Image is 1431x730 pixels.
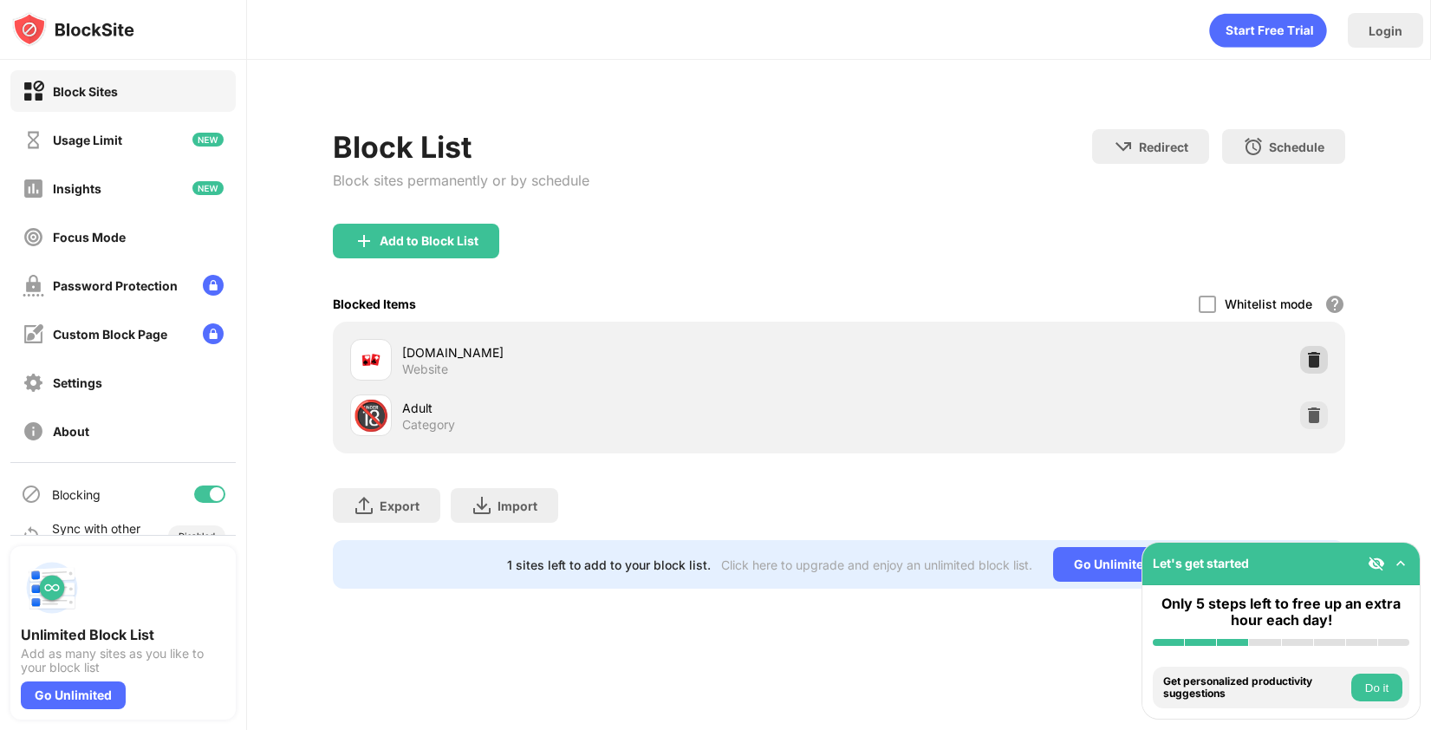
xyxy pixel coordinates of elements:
button: Do it [1351,674,1402,701]
img: lock-menu.svg [203,275,224,296]
div: 1 sites left to add to your block list. [507,557,711,572]
img: sync-icon.svg [21,525,42,546]
div: Go Unlimited [21,681,126,709]
div: Usage Limit [53,133,122,147]
img: new-icon.svg [192,133,224,147]
div: Only 5 steps left to free up an extra hour each day! [1153,596,1409,629]
div: Password Protection [53,278,178,293]
div: About [53,424,89,439]
div: Website [402,362,448,377]
div: Blocked Items [333,297,416,311]
div: Sync with other devices [52,521,141,551]
div: Blocking [52,487,101,502]
img: password-protection-off.svg [23,275,44,297]
div: Category [402,417,455,433]
div: Import [498,499,537,513]
img: new-icon.svg [192,181,224,195]
div: Disabled [179,531,215,541]
div: Custom Block Page [53,327,167,342]
img: about-off.svg [23,420,44,442]
div: Unlimited Block List [21,626,225,643]
div: Click here to upgrade and enjoy an unlimited block list. [721,557,1032,572]
div: Settings [53,375,102,390]
div: Add as many sites as you like to your block list [21,647,225,675]
img: customize-block-page-off.svg [23,323,44,345]
img: eye-not-visible.svg [1368,555,1385,572]
img: block-on.svg [23,81,44,102]
div: Insights [53,181,101,196]
div: Schedule [1269,140,1324,154]
div: Add to Block List [380,234,478,248]
div: Login [1369,23,1402,38]
img: time-usage-off.svg [23,129,44,151]
img: omni-setup-toggle.svg [1392,555,1409,572]
div: Redirect [1139,140,1188,154]
div: Block sites permanently or by schedule [333,172,589,189]
img: logo-blocksite.svg [12,12,134,47]
div: Whitelist mode [1225,297,1312,311]
div: Focus Mode [53,230,126,244]
div: [DOMAIN_NAME] [402,343,839,362]
div: Adult [402,399,839,417]
div: Get personalized productivity suggestions [1163,675,1347,701]
div: Let's get started [1153,556,1249,570]
img: push-block-list.svg [21,557,83,619]
div: Go Unlimited [1053,547,1172,582]
img: favicons [361,349,381,370]
img: blocking-icon.svg [21,484,42,505]
div: 🔞 [353,398,389,433]
img: focus-off.svg [23,226,44,248]
div: Block List [333,129,589,165]
img: lock-menu.svg [203,323,224,344]
div: Export [380,499,420,513]
div: Block Sites [53,84,118,99]
img: insights-off.svg [23,178,44,199]
div: animation [1209,13,1327,48]
img: settings-off.svg [23,372,44,394]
